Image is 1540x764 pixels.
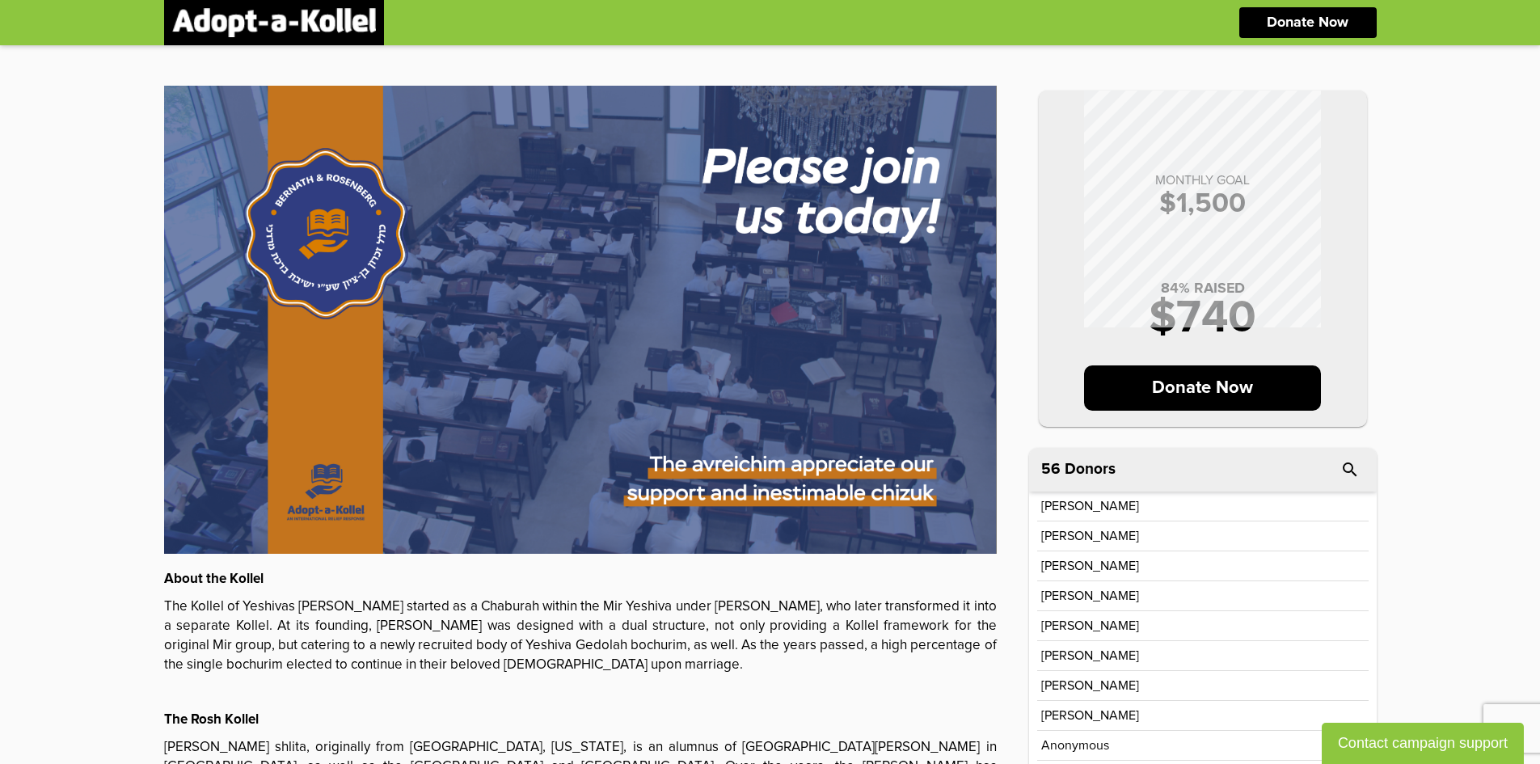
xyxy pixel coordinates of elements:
[1041,709,1139,722] p: [PERSON_NAME]
[1055,174,1351,187] p: MONTHLY GOAL
[1041,679,1139,692] p: [PERSON_NAME]
[164,86,997,554] img: GB8inQHsaP.caqO4gp6iW.jpg
[1084,365,1321,411] p: Donate Now
[164,713,259,727] strong: The Rosh Kollel
[1041,462,1061,477] span: 56
[164,597,997,675] p: The Kollel of Yeshivas [PERSON_NAME] started as a Chaburah within the Mir Yeshiva under [PERSON_N...
[1041,559,1139,572] p: [PERSON_NAME]
[1055,190,1351,217] p: $
[1041,739,1109,752] p: anonymous
[1340,460,1360,479] i: search
[1267,15,1348,30] p: Donate Now
[1065,462,1116,477] p: Donors
[1041,500,1139,513] p: [PERSON_NAME]
[1041,619,1139,632] p: [PERSON_NAME]
[164,572,264,586] strong: About the Kollel
[1041,649,1139,662] p: [PERSON_NAME]
[172,8,376,37] img: logonobg.png
[1322,723,1524,764] button: Contact campaign support
[1041,589,1139,602] p: [PERSON_NAME]
[1041,530,1139,542] p: [PERSON_NAME]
